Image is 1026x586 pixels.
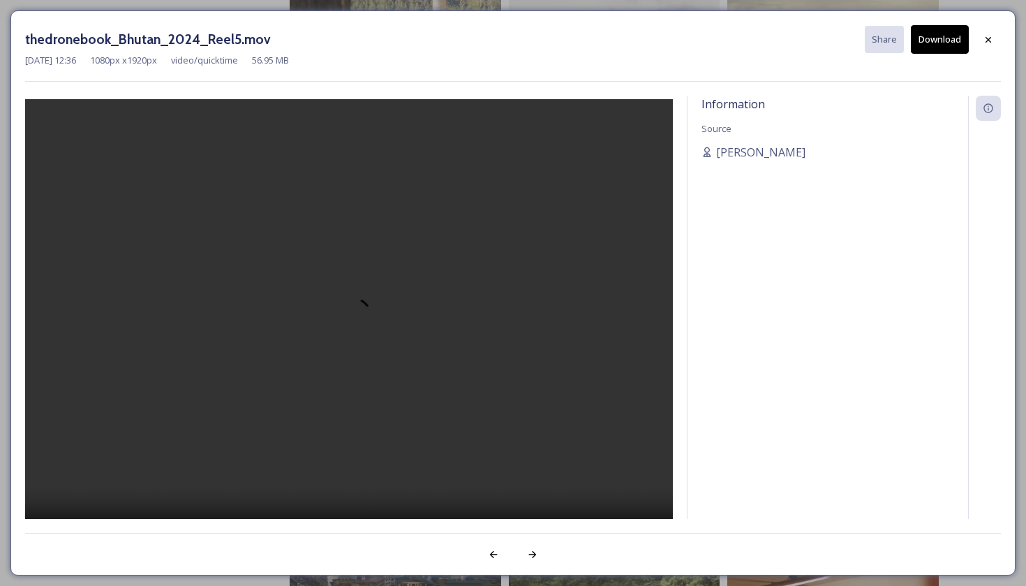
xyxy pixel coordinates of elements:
[701,96,765,112] span: Information
[865,26,904,53] button: Share
[25,29,271,50] h3: thedronebook_Bhutan_2024_Reel5.mov
[25,54,76,67] span: [DATE] 12:36
[90,54,157,67] span: 1080 px x 1920 px
[911,25,969,54] button: Download
[252,54,289,67] span: 56.95 MB
[716,144,805,161] span: [PERSON_NAME]
[171,54,238,67] span: video/quicktime
[701,122,731,135] span: Source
